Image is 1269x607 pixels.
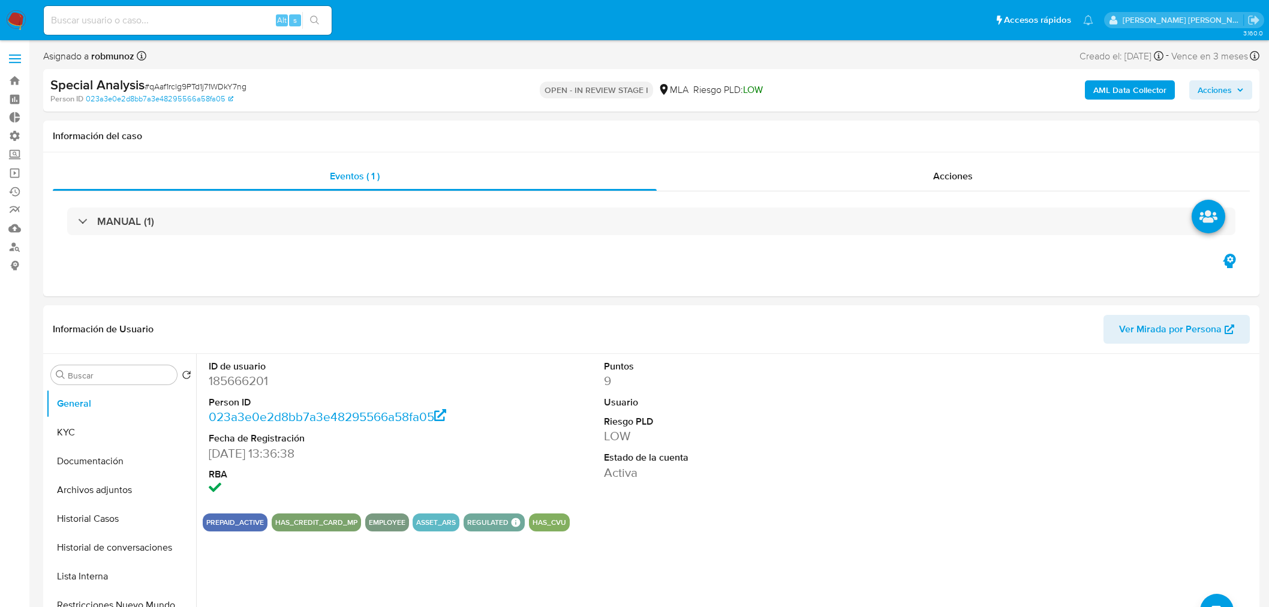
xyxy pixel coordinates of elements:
[46,533,196,562] button: Historial de conversaciones
[1166,48,1169,64] span: -
[1004,14,1071,26] span: Accesos rápidos
[46,562,196,591] button: Lista Interna
[46,504,196,533] button: Historial Casos
[86,94,233,104] a: 023a3e0e2d8bb7a3e48295566a58fa05
[43,50,134,63] span: Asignado a
[302,12,327,29] button: search-icon
[209,468,460,481] dt: RBA
[209,372,460,389] dd: 185666201
[1093,80,1166,100] b: AML Data Collector
[50,75,145,94] b: Special Analysis
[1171,50,1248,63] span: Vence en 3 meses
[658,83,688,97] div: MLA
[67,208,1235,235] div: MANUAL (1)
[209,408,447,425] a: 023a3e0e2d8bb7a3e48295566a58fa05
[693,83,763,97] span: Riesgo PLD:
[293,14,297,26] span: s
[933,169,973,183] span: Acciones
[182,370,191,383] button: Volver al orden por defecto
[1123,14,1244,26] p: roberto.munoz@mercadolibre.com
[1189,80,1252,100] button: Acciones
[46,447,196,476] button: Documentación
[1085,80,1175,100] button: AML Data Collector
[1119,315,1222,344] span: Ver Mirada por Persona
[68,370,172,381] input: Buscar
[1079,48,1163,64] div: Creado el: [DATE]
[604,372,855,389] dd: 9
[604,428,855,444] dd: LOW
[97,215,154,228] h3: MANUAL (1)
[604,464,855,481] dd: Activa
[53,130,1250,142] h1: Información del caso
[89,49,134,63] b: robmunoz
[1247,14,1260,26] a: Salir
[46,389,196,418] button: General
[209,432,460,445] dt: Fecha de Registración
[1083,15,1093,25] a: Notificaciones
[53,323,154,335] h1: Información de Usuario
[604,396,855,409] dt: Usuario
[604,360,855,373] dt: Puntos
[46,418,196,447] button: KYC
[50,94,83,104] b: Person ID
[1103,315,1250,344] button: Ver Mirada por Persona
[46,476,196,504] button: Archivos adjuntos
[604,451,855,464] dt: Estado de la cuenta
[604,415,855,428] dt: Riesgo PLD
[1198,80,1232,100] span: Acciones
[540,82,653,98] p: OPEN - IN REVIEW STAGE I
[56,370,65,380] button: Buscar
[209,360,460,373] dt: ID de usuario
[330,169,380,183] span: Eventos ( 1 )
[743,83,763,97] span: LOW
[209,445,460,462] dd: [DATE] 13:36:38
[145,80,246,92] span: # qAaf1rclg9PTd1j71WDkY7ng
[44,13,332,28] input: Buscar usuario o caso...
[277,14,287,26] span: Alt
[209,396,460,409] dt: Person ID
